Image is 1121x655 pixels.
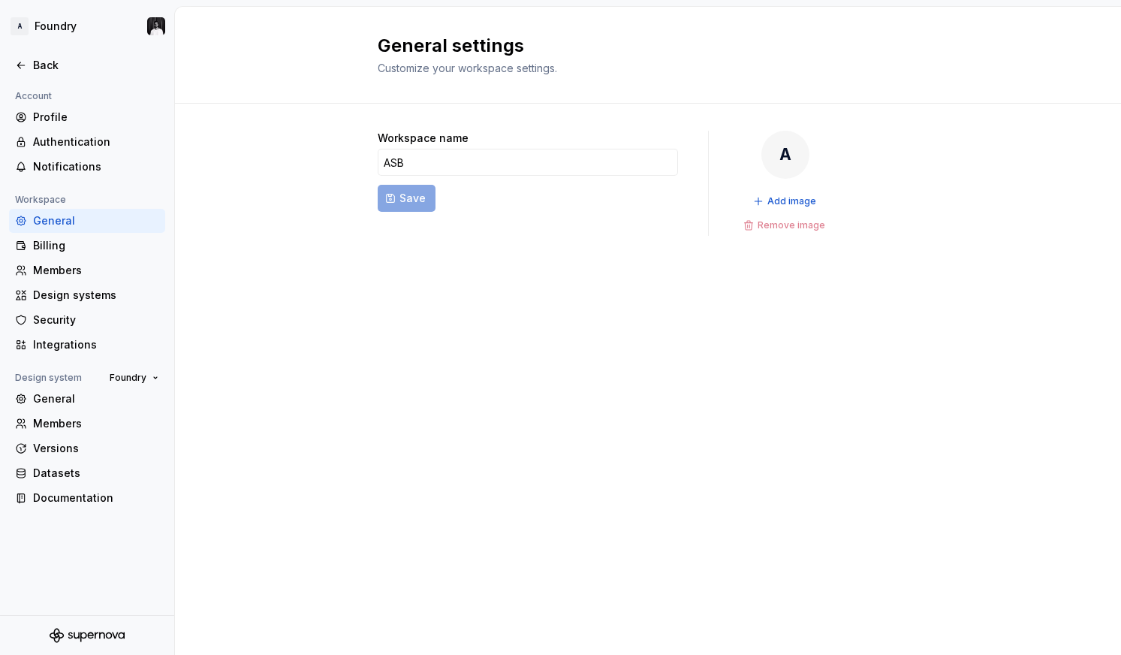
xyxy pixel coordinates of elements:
[3,10,171,43] button: AFoundryRaj Narandas
[767,195,816,207] span: Add image
[33,391,159,406] div: General
[9,412,165,436] a: Members
[33,441,159,456] div: Versions
[9,234,165,258] a: Billing
[33,134,159,149] div: Authentication
[9,155,165,179] a: Notifications
[110,372,146,384] span: Foundry
[33,213,159,228] div: General
[33,466,159,481] div: Datasets
[33,58,159,73] div: Back
[33,110,159,125] div: Profile
[33,238,159,253] div: Billing
[9,53,165,77] a: Back
[9,283,165,307] a: Design systems
[9,209,165,233] a: General
[9,436,165,460] a: Versions
[33,337,159,352] div: Integrations
[33,159,159,174] div: Notifications
[33,416,159,431] div: Members
[378,34,900,58] h2: General settings
[749,191,823,212] button: Add image
[9,105,165,129] a: Profile
[33,490,159,506] div: Documentation
[9,308,165,332] a: Security
[378,131,469,146] label: Workspace name
[33,263,159,278] div: Members
[50,628,125,643] svg: Supernova Logo
[9,87,58,105] div: Account
[9,387,165,411] a: General
[9,191,72,209] div: Workspace
[9,369,88,387] div: Design system
[35,19,77,34] div: Foundry
[147,17,165,35] img: Raj Narandas
[378,62,557,74] span: Customize your workspace settings.
[33,312,159,327] div: Security
[9,333,165,357] a: Integrations
[9,486,165,510] a: Documentation
[9,258,165,282] a: Members
[9,130,165,154] a: Authentication
[33,288,159,303] div: Design systems
[11,17,29,35] div: A
[761,131,809,179] div: A
[9,461,165,485] a: Datasets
